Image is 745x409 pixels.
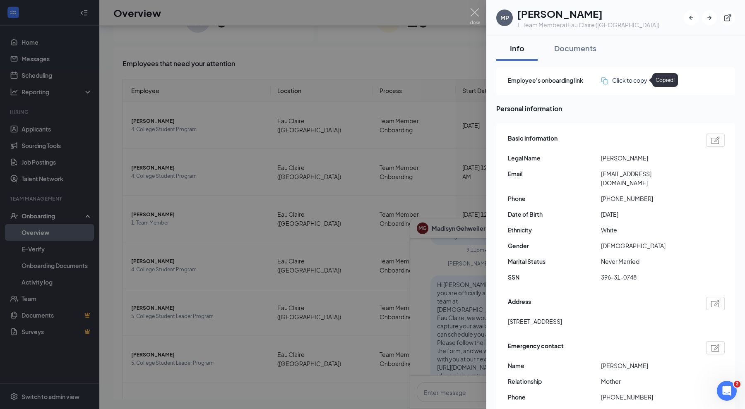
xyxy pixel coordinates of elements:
span: Email [508,169,601,178]
span: Phone [508,392,601,402]
span: [PHONE_NUMBER] [601,194,694,203]
div: Documents [554,43,596,53]
button: ExternalLink [720,10,735,25]
span: SSN [508,273,601,282]
span: Emergency contact [508,341,564,354]
span: Basic information [508,134,558,147]
span: Employee's onboarding link [508,76,601,85]
span: White [601,225,694,234]
span: [STREET_ADDRESS] [508,317,562,326]
span: 396-31-0748 [601,273,694,282]
span: Never Married [601,257,694,266]
span: [PERSON_NAME] [601,361,694,370]
div: 1. Team Member at Eau Claire ([GEOGRAPHIC_DATA]) [517,21,659,29]
img: click-to-copy.71757273a98fde459dfc.svg [601,77,608,84]
svg: ExternalLink [723,14,732,22]
div: Info [505,43,529,53]
span: [DEMOGRAPHIC_DATA] [601,241,694,250]
button: ArrowLeftNew [684,10,699,25]
span: Name [508,361,601,370]
span: Ethnicity [508,225,601,234]
svg: ArrowLeftNew [687,14,695,22]
svg: ArrowRight [705,14,714,22]
span: Date of Birth [508,210,601,219]
button: ArrowRight [702,10,717,25]
span: 2 [734,381,740,387]
div: Copied! [652,73,678,87]
button: Click to copy [601,76,647,85]
span: Marital Status [508,257,601,266]
span: Address [508,297,531,310]
span: Personal information [496,103,735,114]
span: Mother [601,377,694,386]
span: Relationship [508,377,601,386]
span: [DATE] [601,210,694,219]
span: Phone [508,194,601,203]
h1: [PERSON_NAME] [517,7,659,21]
span: [PHONE_NUMBER] [601,392,694,402]
div: MP [500,14,509,22]
span: [PERSON_NAME] [601,153,694,163]
span: Legal Name [508,153,601,163]
iframe: Intercom live chat [717,381,737,401]
span: [EMAIL_ADDRESS][DOMAIN_NAME] [601,169,694,187]
span: Gender [508,241,601,250]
